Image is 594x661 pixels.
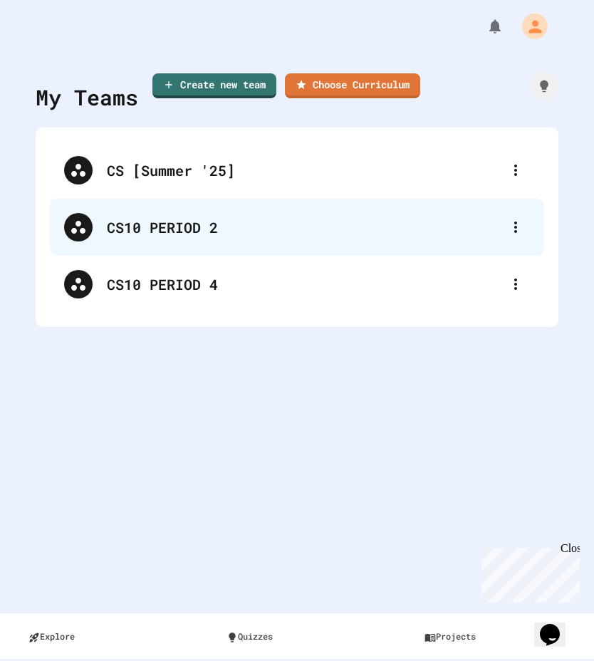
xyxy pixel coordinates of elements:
[50,142,544,199] div: CS [Summer '25]
[50,256,544,313] div: CS10 PERIOD 4
[285,73,420,98] a: Choose Curriculum
[212,620,390,652] a: Quizzes
[50,199,544,256] div: CS10 PERIOD 2
[476,542,580,603] iframe: chat widget
[410,620,588,652] a: Projects
[534,604,580,647] iframe: chat widget
[530,72,558,100] div: How it works
[107,160,501,181] div: CS [Summer '25]
[152,73,276,98] a: Create new team
[107,274,501,295] div: CS10 PERIOD 4
[6,6,98,90] div: Chat with us now!Close
[460,14,507,38] div: My Notifications
[507,10,551,43] div: My Account
[14,620,192,652] a: Explore
[107,217,501,238] div: CS10 PERIOD 2
[36,81,138,113] div: My Teams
